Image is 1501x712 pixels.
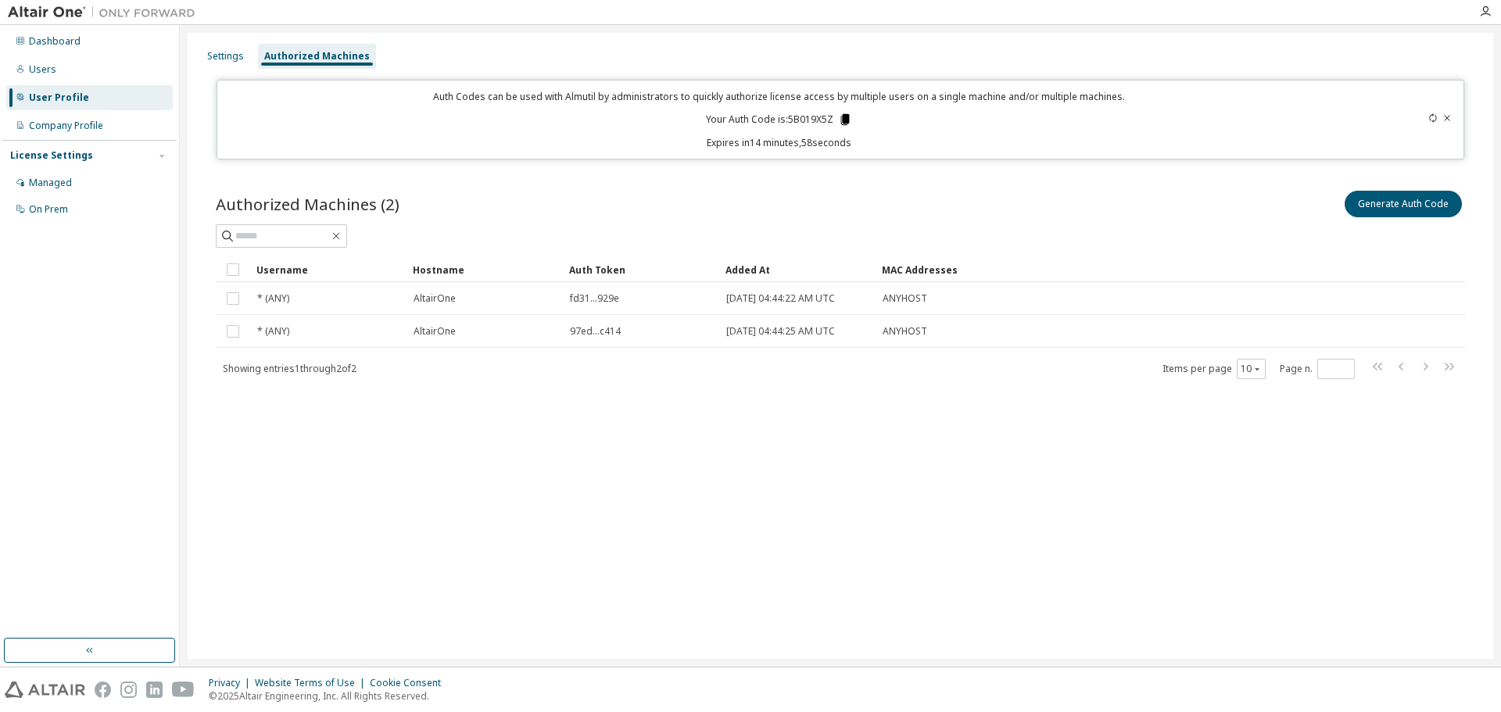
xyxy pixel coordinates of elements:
div: On Prem [29,203,68,216]
span: * (ANY) [257,292,289,305]
span: Page n. [1280,359,1355,379]
div: Username [256,257,400,282]
button: 10 [1241,363,1262,375]
span: Items per page [1162,359,1266,379]
img: youtube.svg [172,682,195,698]
div: Auth Token [569,257,713,282]
img: linkedin.svg [146,682,163,698]
div: MAC Addresses [882,257,1301,282]
span: ANYHOST [883,292,927,305]
img: instagram.svg [120,682,137,698]
span: 97ed...c414 [570,325,621,338]
span: Showing entries 1 through 2 of 2 [223,362,356,375]
img: facebook.svg [95,682,111,698]
span: * (ANY) [257,325,289,338]
div: License Settings [10,149,93,162]
p: Expires in 14 minutes, 58 seconds [227,136,1332,149]
div: Hostname [413,257,557,282]
div: Added At [725,257,869,282]
div: Users [29,63,56,76]
p: © 2025 Altair Engineering, Inc. All Rights Reserved. [209,689,450,703]
div: Managed [29,177,72,189]
span: AltairOne [414,325,456,338]
div: Settings [207,50,244,63]
div: Website Terms of Use [255,677,370,689]
span: fd31...929e [570,292,619,305]
div: Authorized Machines [264,50,370,63]
img: Altair One [8,5,203,20]
img: altair_logo.svg [5,682,85,698]
span: AltairOne [414,292,456,305]
div: Cookie Consent [370,677,450,689]
div: Dashboard [29,35,81,48]
div: User Profile [29,91,89,104]
div: Privacy [209,677,255,689]
div: Company Profile [29,120,103,132]
span: [DATE] 04:44:22 AM UTC [726,292,835,305]
span: [DATE] 04:44:25 AM UTC [726,325,835,338]
button: Generate Auth Code [1345,191,1462,217]
span: ANYHOST [883,325,927,338]
span: Authorized Machines (2) [216,193,399,215]
p: Your Auth Code is: 5B019X5Z [706,113,852,127]
p: Auth Codes can be used with Almutil by administrators to quickly authorize license access by mult... [227,90,1332,103]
